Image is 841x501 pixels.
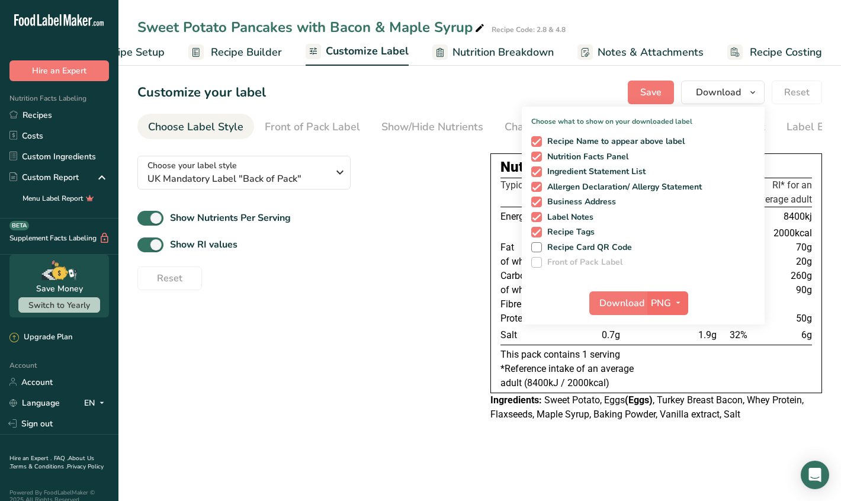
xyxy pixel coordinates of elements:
td: Salt [500,326,582,345]
b: Show RI values [170,238,237,251]
button: Hire an Expert [9,60,109,81]
button: Switch to Yearly [18,297,100,313]
a: Recipe Costing [727,39,822,66]
td: Fat [500,240,582,255]
span: PNG [651,296,671,310]
button: Save [628,81,674,104]
span: RI* for an average adult [755,179,812,205]
span: Recipe Card QR Code [542,242,633,253]
div: Custom Report [9,171,79,184]
span: 32% [730,329,747,341]
span: Nutrition Facts Panel [542,152,629,162]
button: Download [589,291,647,315]
span: Notes & Attachments [598,44,704,60]
span: Front of Pack Label [542,257,623,268]
div: BETA [9,221,29,230]
td: 20g [750,255,812,269]
td: of which saturates [500,255,582,269]
span: Download [599,296,644,310]
span: 0.7g [602,329,620,341]
p: Choose what to show on your downloaded label [522,107,765,127]
span: Nutrition Breakdown [452,44,554,60]
button: Reset [772,81,822,104]
span: 1.9g [698,329,717,341]
div: Upgrade Plan [9,332,72,343]
span: Recipe Builder [211,44,282,60]
td: of which sugars [500,283,582,297]
div: Recipe Code: 2.8 & 4.8 [492,24,566,35]
button: Reset [137,266,202,290]
div: Sweet Potato Pancakes with Bacon & Maple Syrup [137,17,487,38]
div: Nutrition [500,156,812,178]
td: 2000kcal [750,226,812,240]
span: Recipe Setup [100,44,165,60]
td: Fibre [500,297,582,311]
div: Change Language [505,119,593,135]
span: Sweet Potato, Eggs , Turkey Breast Bacon, Whey Protein, Flaxseeds, Maple Syrup, Baking Powder, Va... [490,394,804,420]
div: Show/Hide Nutrients [381,119,483,135]
p: This pack contains 1 serving [500,348,812,362]
a: Customize Label [306,38,409,66]
span: Reset [157,271,182,285]
span: UK Mandatory Label "Back of Pack" [147,172,328,186]
span: Download [696,85,741,99]
span: Allergen Declaration/ Allergy Statement [542,182,702,192]
td: 70g [750,240,812,255]
div: Front of Pack Label [265,119,360,135]
td: 50g [750,311,812,326]
td: 90g [750,283,812,297]
div: Save Money [36,282,83,295]
a: Terms & Conditions . [10,463,67,471]
button: PNG [647,291,688,315]
td: Protein [500,311,582,326]
span: Recipe Tags [542,227,595,237]
td: 260g [750,269,812,283]
div: Choose Label Style [148,119,243,135]
div: Open Intercom Messenger [801,461,829,489]
span: Recipe Name to appear above label [542,136,685,147]
td: 8400kj [750,207,812,227]
span: Switch to Yearly [28,300,90,311]
b: Show Nutrients Per Serving [170,211,291,224]
a: Nutrition Breakdown [432,39,554,66]
a: About Us . [9,454,94,471]
a: Recipe Builder [188,39,282,66]
h1: Customize your label [137,83,266,102]
b: (Eggs) [625,394,653,406]
a: Language [9,393,60,413]
span: Reset [784,85,810,99]
span: Business Address [542,197,617,207]
div: EN [84,396,109,410]
a: Recipe Setup [78,39,165,66]
span: Ingredient Statement List [542,166,646,177]
span: *Reference intake of an average adult (8400kJ / 2000kcal) [500,363,634,388]
td: Energy [500,207,582,227]
span: Ingredients: [490,394,542,406]
span: Choose your label style [147,159,237,172]
button: Choose your label style UK Mandatory Label "Back of Pack" [137,156,351,190]
a: Hire an Expert . [9,454,52,463]
td: 6g [750,326,812,345]
span: Recipe Costing [750,44,822,60]
td: Carbohydrate [500,269,582,283]
a: Notes & Attachments [577,39,704,66]
span: Save [640,85,662,99]
span: Customize Label [326,43,409,59]
a: Privacy Policy [67,463,104,471]
span: Label Notes [542,212,594,223]
button: Download [681,81,765,104]
th: Typical value [500,178,582,207]
a: FAQ . [54,454,68,463]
